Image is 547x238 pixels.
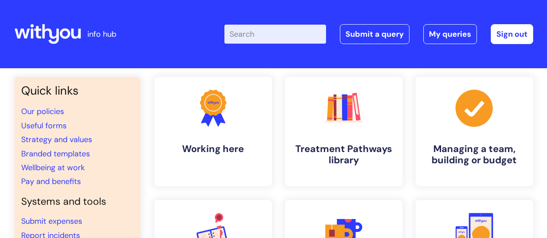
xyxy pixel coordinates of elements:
div: | - [224,24,533,44]
a: Sign out [491,24,533,44]
h4: Working here [161,143,265,155]
a: Working here [154,77,272,186]
a: My queries [423,24,477,44]
a: Pay and benefits [21,176,81,187]
a: Useful forms [21,121,67,131]
a: Treatment Pathways library [285,77,403,186]
h3: Quick links [21,84,134,98]
a: Managing a team, building or budget [416,77,533,186]
a: Our policies [21,106,64,117]
a: Strategy and values [21,134,92,145]
a: Submit expenses [21,216,82,226]
a: Wellbeing at work [21,162,85,173]
a: Branded templates [21,149,90,159]
input: Search [224,25,326,44]
a: Submit a query [340,24,409,44]
h4: Treatment Pathways library [292,143,396,166]
h4: Systems and tools [21,196,134,208]
p: info hub [87,27,116,41]
h4: Managing a team, building or budget [422,143,526,166]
